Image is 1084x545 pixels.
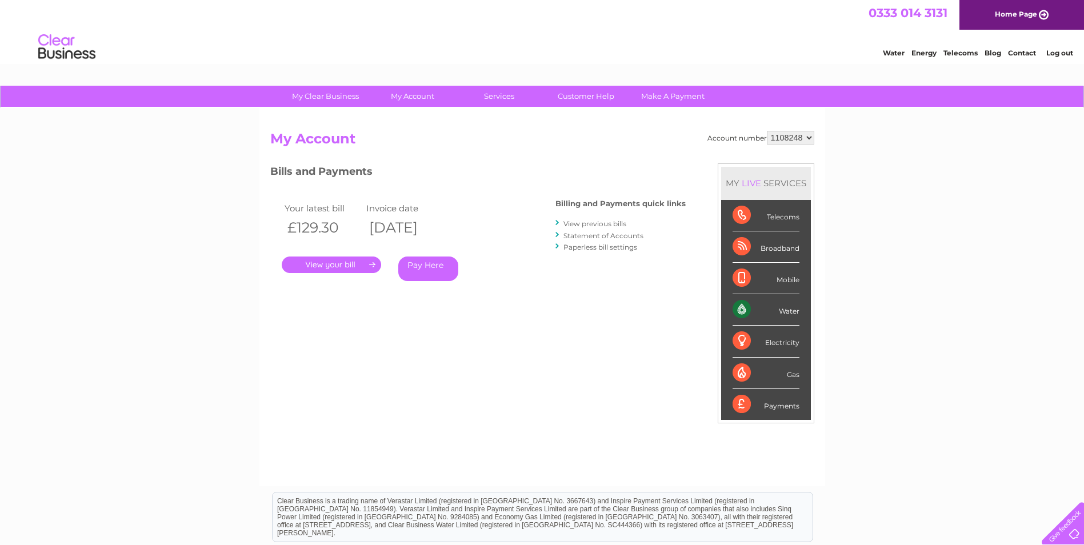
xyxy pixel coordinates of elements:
[282,216,364,239] th: £129.30
[733,389,799,420] div: Payments
[282,201,364,216] td: Your latest bill
[563,219,626,228] a: View previous bills
[869,6,947,20] a: 0333 014 3131
[733,263,799,294] div: Mobile
[733,294,799,326] div: Water
[363,216,446,239] th: [DATE]
[38,30,96,65] img: logo.png
[452,86,546,107] a: Services
[721,167,811,199] div: MY SERVICES
[363,201,446,216] td: Invoice date
[943,49,978,57] a: Telecoms
[733,200,799,231] div: Telecoms
[733,358,799,389] div: Gas
[733,326,799,357] div: Electricity
[278,86,373,107] a: My Clear Business
[911,49,937,57] a: Energy
[270,131,814,153] h2: My Account
[626,86,720,107] a: Make A Payment
[733,231,799,263] div: Broadband
[398,257,458,281] a: Pay Here
[563,231,643,240] a: Statement of Accounts
[563,243,637,251] a: Paperless bill settings
[365,86,459,107] a: My Account
[1046,49,1073,57] a: Log out
[707,131,814,145] div: Account number
[270,163,686,183] h3: Bills and Payments
[739,178,763,189] div: LIVE
[1008,49,1036,57] a: Contact
[985,49,1001,57] a: Blog
[555,199,686,208] h4: Billing and Payments quick links
[273,6,813,55] div: Clear Business is a trading name of Verastar Limited (registered in [GEOGRAPHIC_DATA] No. 3667643...
[282,257,381,273] a: .
[883,49,905,57] a: Water
[539,86,633,107] a: Customer Help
